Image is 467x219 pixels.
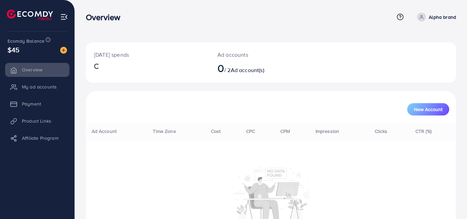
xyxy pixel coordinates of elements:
span: Ecomdy Balance [8,38,44,44]
p: Ad accounts [217,51,294,59]
img: image [60,47,67,54]
h3: Overview [86,12,126,22]
span: 0 [217,60,224,76]
img: logo [7,10,53,20]
button: New Account [407,103,449,115]
span: $45 [8,45,19,55]
span: New Account [414,107,442,112]
img: menu [60,13,68,21]
p: [DATE] spends [94,51,201,59]
p: Alpha brand [429,13,456,21]
h2: / 2 [217,61,294,74]
a: Alpha brand [414,13,456,22]
span: Ad account(s) [231,66,264,74]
